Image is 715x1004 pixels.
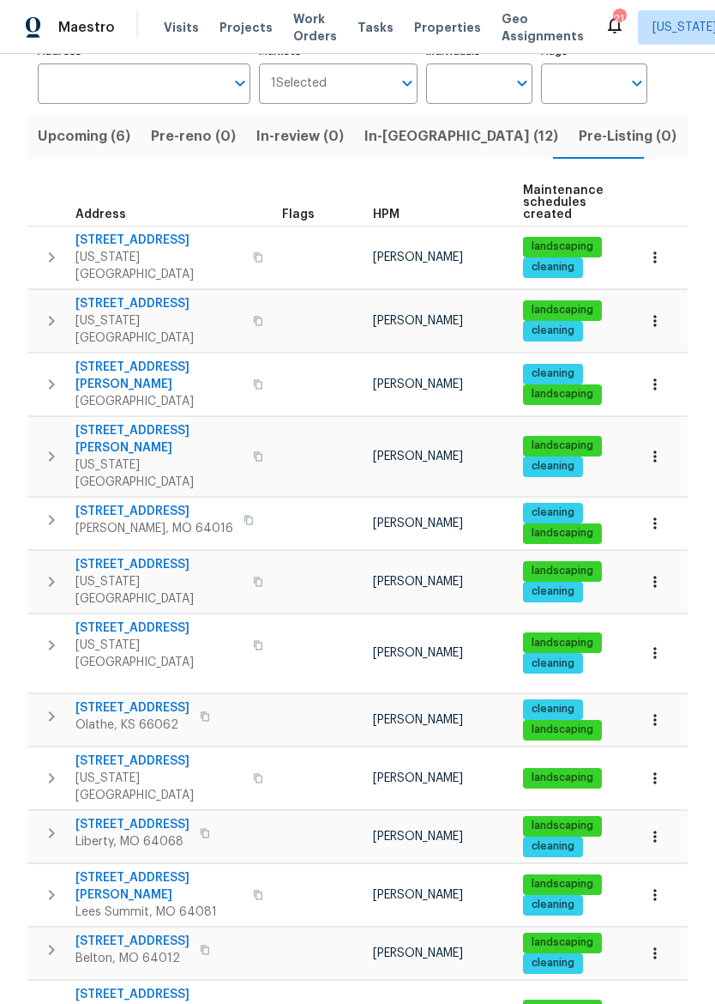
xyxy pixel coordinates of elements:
button: Open [510,71,534,95]
span: [STREET_ADDRESS][PERSON_NAME] [75,422,243,457]
span: Liberty, MO 64068 [75,833,189,850]
span: [STREET_ADDRESS] [75,232,243,249]
span: [PERSON_NAME] [373,378,463,390]
span: [PERSON_NAME] [373,251,463,263]
span: Flags [282,209,315,221]
span: cleaning [525,459,581,474]
span: Geo Assignments [502,10,584,45]
span: [PERSON_NAME], MO 64016 [75,520,233,537]
span: landscaping [525,564,600,578]
span: [US_STATE][GEOGRAPHIC_DATA] [75,457,243,491]
span: [STREET_ADDRESS][PERSON_NAME] [75,359,243,393]
span: [PERSON_NAME] [373,889,463,901]
span: Lees Summit, MO 64081 [75,904,243,921]
span: 1 Selected [271,76,327,91]
span: cleaning [525,956,581,971]
span: Upcoming (6) [38,124,130,148]
button: Open [625,71,649,95]
span: cleaning [525,366,581,381]
span: [PERSON_NAME] [373,714,463,726]
span: HPM [373,209,400,221]
span: [PERSON_NAME] [373,831,463,843]
span: Olathe, KS 66062 [75,717,189,734]
span: [STREET_ADDRESS] [75,295,243,312]
span: Address [75,209,126,221]
span: [PERSON_NAME] [373,451,463,463]
span: cleaning [525,898,581,912]
span: landscaping [525,877,600,892]
span: landscaping [525,303,600,318]
span: landscaping [525,387,600,402]
span: cleaning [525,324,581,338]
span: landscaping [525,935,600,950]
span: Visits [164,19,199,36]
span: Pre-Listing (0) [579,124,676,148]
span: In-review (0) [256,124,344,148]
span: landscaping [525,438,600,453]
span: Properties [414,19,481,36]
span: [PERSON_NAME] [373,647,463,659]
span: Belton, MO 64012 [75,950,189,967]
span: cleaning [525,702,581,717]
span: [PERSON_NAME] [373,517,463,529]
span: Work Orders [293,10,337,45]
span: landscaping [525,771,600,785]
span: [PERSON_NAME] [373,315,463,327]
span: cleaning [525,505,581,520]
span: [STREET_ADDRESS] [75,620,243,637]
span: Tasks [357,21,394,33]
span: [PERSON_NAME] [373,576,463,588]
span: [US_STATE][GEOGRAPHIC_DATA] [75,770,243,804]
span: cleaning [525,656,581,671]
span: landscaping [525,636,600,650]
button: Open [228,71,252,95]
span: landscaping [525,526,600,541]
div: 21 [613,10,625,27]
span: cleaning [525,260,581,275]
span: [STREET_ADDRESS] [75,933,189,950]
span: [STREET_ADDRESS][PERSON_NAME] [75,869,243,904]
span: Projects [219,19,273,36]
span: landscaping [525,239,600,254]
span: [STREET_ADDRESS] [75,753,243,770]
span: [GEOGRAPHIC_DATA] [75,393,243,410]
span: Pre-reno (0) [151,124,236,148]
span: [STREET_ADDRESS] [75,503,233,520]
span: In-[GEOGRAPHIC_DATA] (12) [364,124,558,148]
span: cleaning [525,584,581,599]
span: cleaning [525,839,581,854]
button: Open [395,71,419,95]
span: [PERSON_NAME] [373,772,463,784]
span: [US_STATE][GEOGRAPHIC_DATA] [75,573,243,608]
span: [US_STATE][GEOGRAPHIC_DATA] [75,312,243,347]
span: [STREET_ADDRESS] [75,816,189,833]
span: Maestro [58,19,115,36]
span: [US_STATE][GEOGRAPHIC_DATA] [75,249,243,283]
span: Maintenance schedules created [523,184,604,221]
span: landscaping [525,819,600,833]
span: [STREET_ADDRESS] [75,556,243,573]
span: landscaping [525,723,600,737]
span: [STREET_ADDRESS] [75,699,189,717]
span: [US_STATE][GEOGRAPHIC_DATA] [75,637,243,671]
span: [PERSON_NAME] [373,947,463,959]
